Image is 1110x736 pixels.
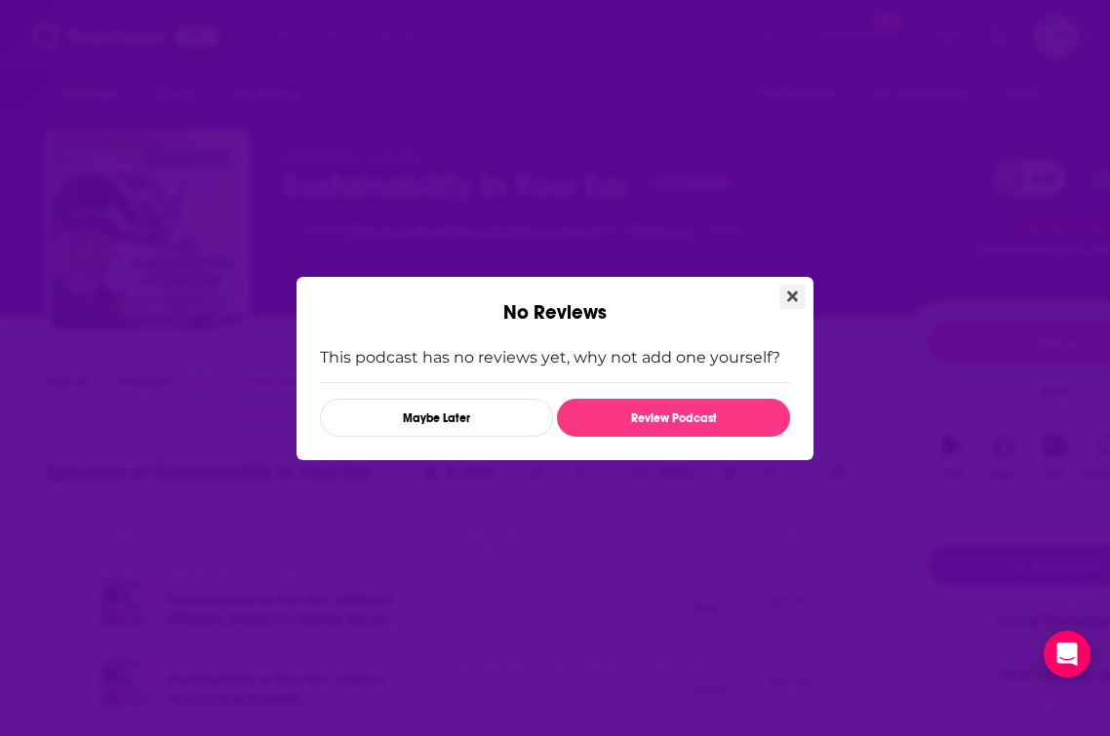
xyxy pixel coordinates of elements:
[557,399,790,437] button: Review Podcast
[1044,631,1090,678] div: Open Intercom Messenger
[779,285,806,309] button: Close
[320,399,553,437] button: Maybe Later
[320,348,790,367] p: This podcast has no reviews yet, why not add one yourself?
[297,277,813,325] div: No Reviews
